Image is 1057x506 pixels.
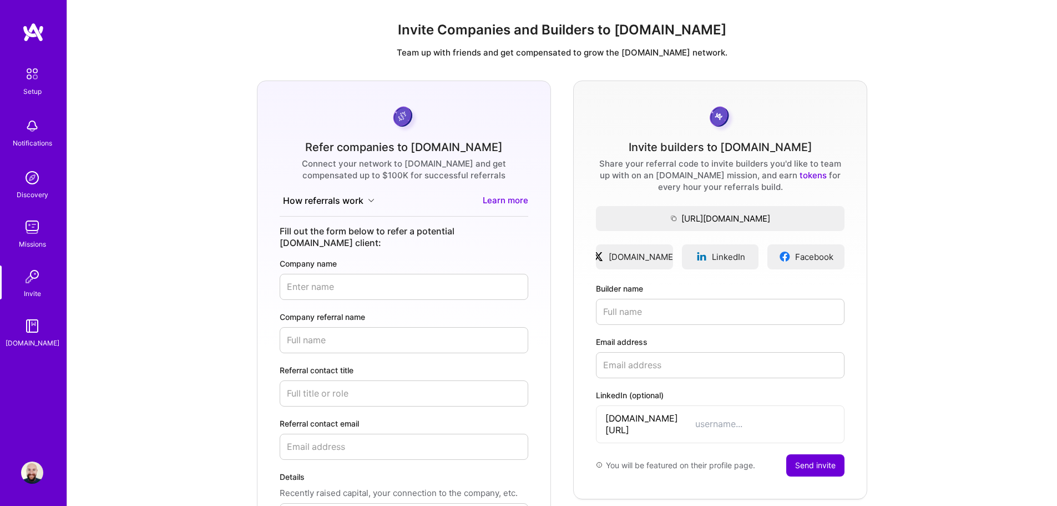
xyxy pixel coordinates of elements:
label: Company referral name [280,311,528,323]
label: Referral contact title [280,364,528,376]
div: Invite [24,288,41,299]
button: How referrals work [280,194,378,207]
label: Details [280,471,528,483]
a: [DOMAIN_NAME] [596,244,673,269]
div: Missions [19,238,46,250]
input: Email address [596,352,844,378]
input: Full name [280,327,528,353]
input: Full title or role [280,380,528,407]
img: guide book [21,315,43,337]
input: Full name [596,299,844,325]
span: LinkedIn [712,251,745,263]
span: [URL][DOMAIN_NAME] [596,213,844,224]
div: Fill out the form below to refer a potential [DOMAIN_NAME] client: [280,226,528,249]
img: logo [22,22,44,42]
a: LinkedIn [682,244,759,269]
button: [URL][DOMAIN_NAME] [596,206,844,231]
p: Team up with friends and get compensated to grow the [DOMAIN_NAME] network. [76,47,1048,58]
img: Invite [21,265,43,288]
img: teamwork [21,216,43,238]
label: Email address [596,336,844,348]
img: bell [21,115,43,137]
button: Send invite [786,454,844,477]
a: tokens [800,170,827,181]
a: User Avatar [18,462,46,484]
img: xLogo [593,251,604,262]
img: purpleCoin [390,103,418,133]
label: Referral contact email [280,418,528,429]
div: Refer companies to [DOMAIN_NAME] [305,142,503,153]
img: setup [21,62,44,86]
div: Setup [23,86,42,97]
img: discovery [21,167,43,189]
span: [DOMAIN_NAME] [609,251,676,263]
input: username... [695,418,835,430]
div: Discovery [17,189,48,201]
label: LinkedIn (optional) [596,389,844,401]
div: Notifications [13,137,52,149]
div: [DOMAIN_NAME] [6,337,59,349]
h1: Invite Companies and Builders to [DOMAIN_NAME] [76,22,1048,38]
div: Connect your network to [DOMAIN_NAME] and get compensated up to $100K for successful referrals [280,158,528,181]
div: You will be featured on their profile page. [596,454,755,477]
span: Facebook [795,251,833,263]
label: Builder name [596,283,844,294]
div: Share your referral code to invite builders you'd like to team up with on an [DOMAIN_NAME] missio... [596,158,844,193]
input: Enter name [280,274,528,300]
img: grayCoin [706,103,735,133]
span: [DOMAIN_NAME][URL] [605,413,695,436]
img: linkedinLogo [696,251,707,262]
p: Recently raised capital, your connection to the company, etc. [280,487,528,499]
div: Invite builders to [DOMAIN_NAME] [629,142,812,153]
a: Learn more [483,194,528,207]
img: facebookLogo [779,251,791,262]
img: User Avatar [21,462,43,484]
input: Email address [280,434,528,460]
label: Company name [280,258,528,269]
a: Facebook [767,244,844,269]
